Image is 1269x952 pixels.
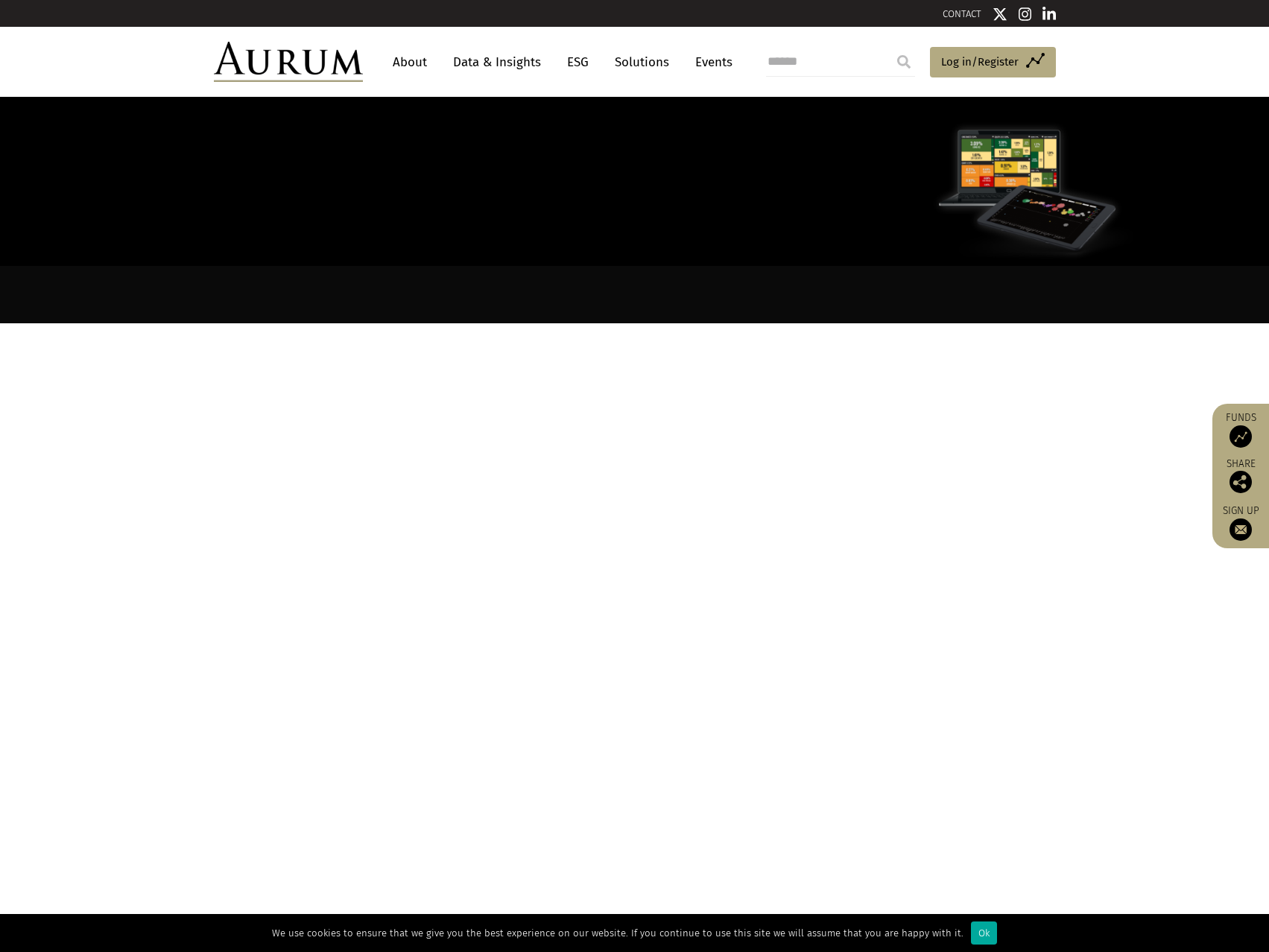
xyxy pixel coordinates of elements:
[1230,518,1252,541] img: Sign up to our newsletter
[214,42,363,82] img: Aurum
[1220,504,1262,541] a: Sign up
[943,8,981,19] a: CONTACT
[993,7,1007,22] img: Twitter icon
[930,47,1056,78] a: Log in/Register
[1230,471,1252,493] img: Share this post
[1230,425,1252,448] img: Access Funds
[607,48,677,76] a: Solutions
[560,48,596,76] a: ESG
[1019,7,1032,22] img: Instagram icon
[1042,7,1056,22] img: Linkedin icon
[889,47,919,77] input: Submit
[446,48,548,76] a: Data & Insights
[941,53,1019,71] span: Log in/Register
[1220,459,1262,493] div: Share
[688,48,732,76] a: Events
[1220,411,1262,448] a: Funds
[385,48,434,76] a: About
[971,921,997,945] div: Ok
